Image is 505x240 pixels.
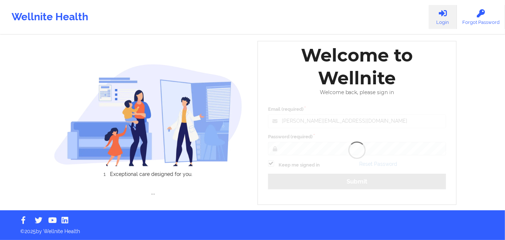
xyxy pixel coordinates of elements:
div: ... [54,189,253,197]
p: © 2025 by Wellnite Health [15,223,490,235]
a: Login [429,5,457,29]
a: Forgot Password [457,5,505,29]
div: Welcome back, please sign in [263,89,451,96]
li: Exceptional care designed for you. [60,171,242,177]
div: Welcome to Wellnite [263,44,451,89]
img: wellnite-auth-hero_200.c722682e.png [54,64,243,166]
